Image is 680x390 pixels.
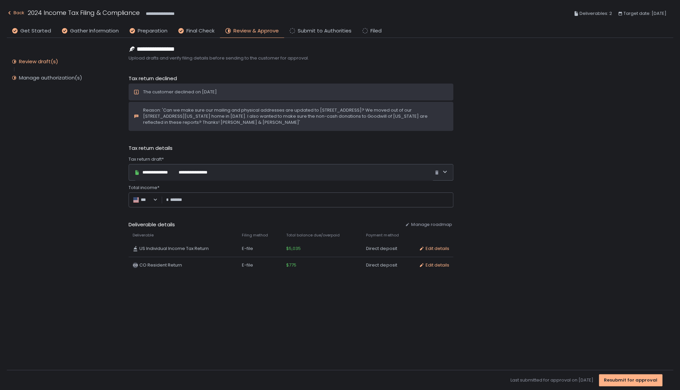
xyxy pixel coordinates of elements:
[139,246,209,252] span: US Individual Income Tax Return
[286,262,296,268] span: $775
[286,233,340,238] span: Total balance due/overpaid
[298,27,352,35] span: Submit to Authorities
[133,197,158,203] div: Search for option
[419,246,449,252] button: Edit details
[580,9,612,18] span: Deliverables: 2
[511,377,593,383] span: Last submitted for approval on [DATE]
[7,8,24,19] button: Back
[242,262,278,268] div: E-file
[138,27,167,35] span: Preparation
[129,75,177,83] span: Tax return declined
[139,262,182,268] span: CO Resident Return
[624,9,666,18] span: Target date: [DATE]
[133,263,138,267] text: CO
[129,55,453,61] span: Upload drafts and verify filing details before sending to the customer for approval.
[233,27,279,35] span: Review & Approve
[366,233,399,238] span: Payment method
[19,58,58,65] div: Review draft(s)
[7,9,24,17] div: Back
[599,374,662,386] button: Resubmit for approval
[143,107,448,125] div: Reason: 'Can we make sure our mailing and physical addresses are updated to [STREET_ADDRESS]? We ...
[242,246,278,252] div: E-file
[370,27,382,35] span: Filed
[411,222,452,228] span: Manage roadmap
[286,246,301,252] span: $5,035
[19,74,82,81] div: Manage authorization(s)
[242,233,268,238] span: Filing method
[129,156,164,162] span: Tax return draft*
[20,27,51,35] span: Get Started
[186,27,214,35] span: Final Check
[405,222,452,228] button: Manage roadmap
[366,262,397,268] span: Direct deposit
[70,27,119,35] span: Gather Information
[129,144,173,152] span: Tax return details
[604,377,657,383] div: Resubmit for approval
[150,197,152,203] input: Search for option
[143,89,217,95] div: The customer declined on [DATE]
[28,8,140,17] h1: 2024 Income Tax Filing & Compliance
[366,246,397,252] span: Direct deposit
[133,233,154,238] span: Deliverable
[129,221,400,229] span: Deliverable details
[419,262,449,268] button: Edit details
[129,185,159,191] span: Total income*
